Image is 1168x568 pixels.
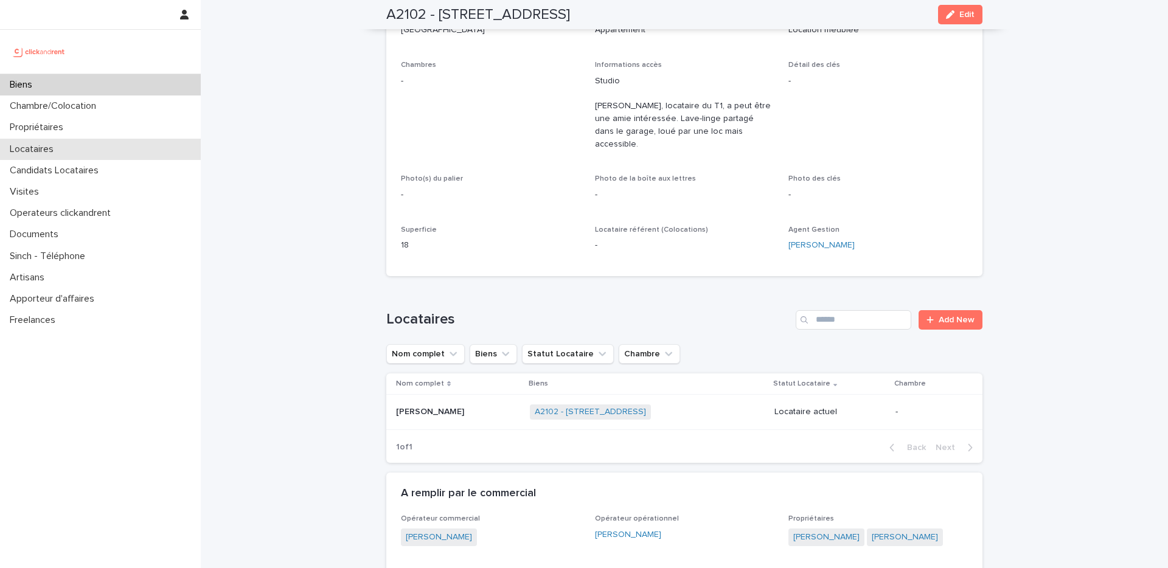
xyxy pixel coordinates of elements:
[788,24,968,36] p: Location meublée
[5,251,95,262] p: Sinch - Téléphone
[5,207,120,219] p: Operateurs clickandrent
[5,186,49,198] p: Visites
[793,531,860,544] a: [PERSON_NAME]
[595,239,774,252] p: -
[619,344,680,364] button: Chambre
[595,175,696,182] span: Photo de la boîte aux lettres
[894,377,926,390] p: Chambre
[595,189,774,201] p: -
[470,344,517,364] button: Biens
[386,395,982,430] tr: [PERSON_NAME][PERSON_NAME] A2102 - [STREET_ADDRESS] Locataire actuel-
[900,443,926,452] span: Back
[529,377,548,390] p: Biens
[5,144,63,155] p: Locataires
[788,75,968,88] p: -
[788,515,834,522] span: Propriétaires
[595,226,708,234] span: Locataire référent (Colocations)
[386,311,791,328] h1: Locataires
[401,189,580,201] p: -
[401,487,536,500] h2: A remplir par le commercial
[386,432,422,462] p: 1 of 1
[595,24,774,36] p: Appartement
[788,226,839,234] span: Agent Gestion
[396,377,444,390] p: Nom complet
[401,239,580,252] p: 18
[872,531,938,544] a: [PERSON_NAME]
[522,344,614,364] button: Statut Locataire
[386,6,570,24] h2: A2102 - [STREET_ADDRESS]
[788,189,968,201] p: -
[595,528,661,541] a: [PERSON_NAME]
[919,310,982,330] a: Add New
[5,293,104,305] p: Apporteur d'affaires
[10,40,69,64] img: UCB0brd3T0yccxBKYDjQ
[5,314,65,326] p: Freelances
[880,442,931,453] button: Back
[5,272,54,283] p: Artisans
[936,443,962,452] span: Next
[895,407,963,417] p: -
[5,79,42,91] p: Biens
[595,515,679,522] span: Opérateur opérationnel
[959,10,975,19] span: Edit
[5,100,106,112] p: Chambre/Colocation
[595,75,774,151] p: Studio [PERSON_NAME], locataire du T1, a peut être une amie intéressée. Lave-linge partagé dans l...
[386,344,465,364] button: Nom complet
[5,229,68,240] p: Documents
[595,61,662,69] span: Informations accès
[5,122,73,133] p: Propriétaires
[401,175,463,182] span: Photo(s) du palier
[931,442,982,453] button: Next
[939,316,975,324] span: Add New
[401,61,436,69] span: Chambres
[401,515,480,522] span: Opérateur commercial
[406,531,472,544] a: [PERSON_NAME]
[774,407,886,417] p: Locataire actuel
[401,226,437,234] span: Superficie
[788,175,841,182] span: Photo des clés
[396,404,467,417] p: [PERSON_NAME]
[788,61,840,69] span: Détail des clés
[401,75,580,88] p: -
[773,377,830,390] p: Statut Locataire
[788,239,855,252] a: [PERSON_NAME]
[5,165,108,176] p: Candidats Locataires
[938,5,982,24] button: Edit
[796,310,911,330] input: Search
[401,24,580,36] p: [GEOGRAPHIC_DATA]
[535,407,646,417] a: A2102 - [STREET_ADDRESS]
